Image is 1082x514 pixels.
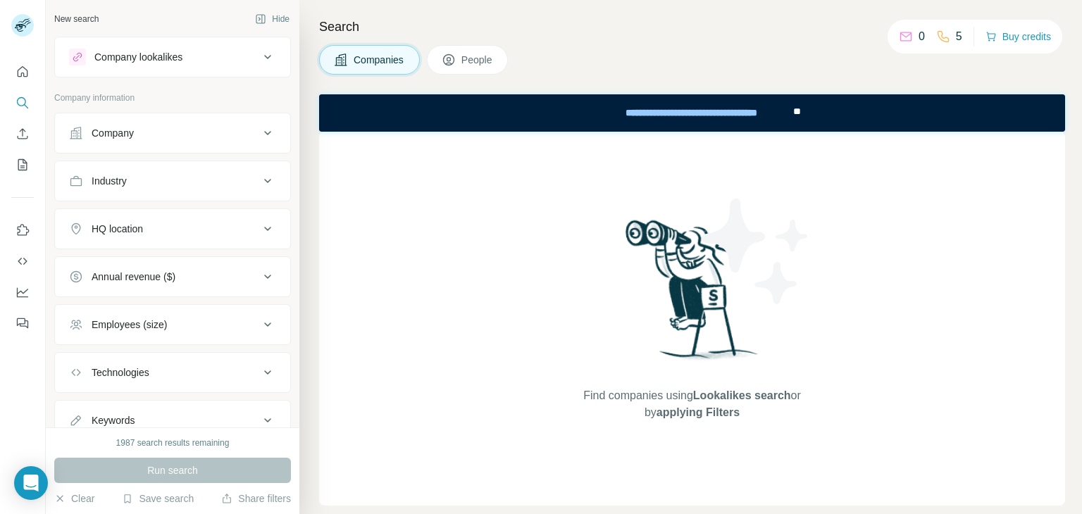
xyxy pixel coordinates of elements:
img: Surfe Illustration - Woman searching with binoculars [619,216,766,373]
button: Feedback [11,311,34,336]
button: Hide [245,8,299,30]
p: 5 [956,28,962,45]
button: Industry [55,164,290,198]
button: Share filters [221,491,291,506]
button: Company [55,116,290,150]
div: Company lookalikes [94,50,182,64]
button: My lists [11,152,34,177]
button: Keywords [55,403,290,437]
div: HQ location [92,222,143,236]
button: Save search [122,491,194,506]
button: HQ location [55,212,290,246]
span: Find companies using or by [579,387,804,421]
div: Employees (size) [92,318,167,332]
button: Annual revenue ($) [55,260,290,294]
button: Use Surfe API [11,249,34,274]
div: Company [92,126,134,140]
div: New search [54,13,99,25]
span: applying Filters [657,406,740,418]
div: Keywords [92,413,135,427]
button: Technologies [55,356,290,389]
button: Use Surfe on LinkedIn [11,218,34,243]
button: Employees (size) [55,308,290,341]
button: Enrich CSV [11,121,34,146]
span: Lookalikes search [693,389,791,401]
button: Company lookalikes [55,40,290,74]
iframe: Banner [319,94,1065,132]
div: 1987 search results remaining [116,437,230,449]
h4: Search [319,17,1065,37]
button: Buy credits [985,27,1051,46]
img: Surfe Illustration - Stars [692,188,819,315]
p: 0 [919,28,925,45]
span: Companies [354,53,405,67]
p: Company information [54,92,291,104]
button: Clear [54,491,94,506]
div: Open Intercom Messenger [14,466,48,500]
div: Technologies [92,365,149,380]
div: Annual revenue ($) [92,270,175,284]
span: People [461,53,494,67]
button: Search [11,90,34,115]
button: Dashboard [11,280,34,305]
button: Quick start [11,59,34,84]
div: Industry [92,174,127,188]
